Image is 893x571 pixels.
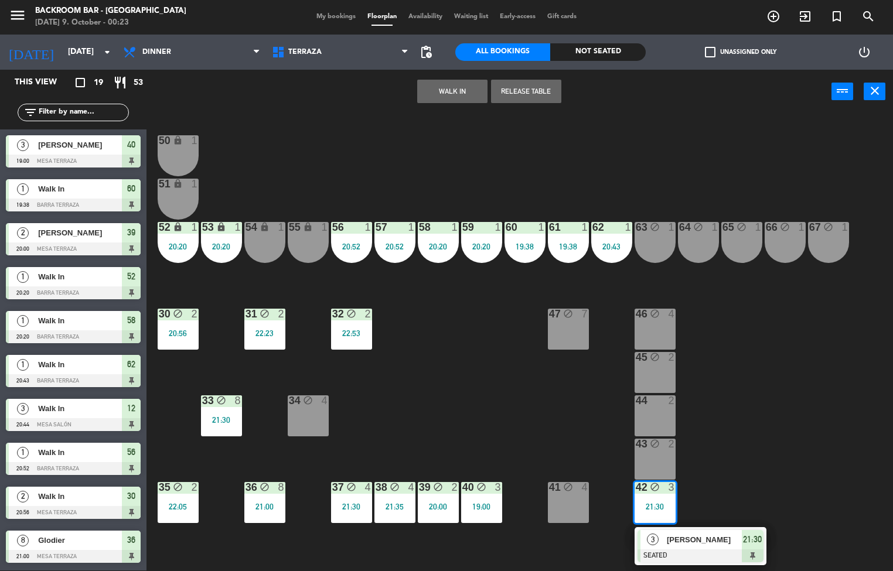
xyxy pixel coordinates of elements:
[127,533,135,547] span: 36
[17,403,29,415] span: 3
[550,43,645,61] div: Not seated
[868,84,882,98] i: close
[127,138,135,152] span: 40
[38,227,122,239] span: [PERSON_NAME]
[17,227,29,239] span: 2
[73,76,87,90] i: crop_square
[216,222,226,232] i: lock
[364,309,371,319] div: 2
[288,48,322,56] span: Terraza
[173,482,183,492] i: block
[581,222,588,232] div: 1
[100,45,114,59] i: arrow_drop_down
[647,534,659,545] span: 3
[332,482,333,493] div: 37
[476,482,486,492] i: block
[191,309,198,319] div: 2
[94,76,103,90] span: 19
[541,13,582,20] span: Gift cards
[38,271,122,283] span: Walk In
[38,534,122,546] span: Glodier
[766,9,780,23] i: add_circle_outline
[636,395,636,406] div: 44
[830,9,844,23] i: turned_in_not
[191,135,198,146] div: 1
[743,532,762,546] span: 21:30
[650,352,660,362] i: block
[495,222,502,232] div: 1
[127,182,135,196] span: 60
[418,242,459,251] div: 20:20
[35,17,186,29] div: [DATE] 9. October - 00:23
[591,242,632,251] div: 20:43
[244,502,285,511] div: 21:00
[864,83,885,100] button: close
[636,222,636,232] div: 63
[234,395,241,406] div: 8
[127,225,135,240] span: 39
[127,401,135,415] span: 12
[303,222,313,232] i: lock
[668,222,675,232] div: 1
[635,502,676,511] div: 21:30
[636,309,636,319] div: 46
[823,222,833,232] i: block
[505,242,546,251] div: 19:38
[127,269,135,283] span: 52
[260,482,270,492] i: block
[331,329,372,337] div: 22:53
[461,242,502,251] div: 20:20
[798,9,812,23] i: exit_to_app
[722,222,723,232] div: 65
[625,222,632,232] div: 1
[563,482,573,492] i: block
[38,358,122,371] span: Walk In
[17,315,29,327] span: 1
[668,482,675,493] div: 3
[737,222,747,232] i: block
[418,502,459,511] div: 20:00
[857,45,871,59] i: power_settings_new
[38,446,122,459] span: Walk In
[246,482,246,493] div: 36
[173,309,183,319] i: block
[321,222,328,232] div: 1
[376,482,376,493] div: 38
[202,395,203,406] div: 33
[134,76,143,90] span: 53
[455,43,550,61] div: All Bookings
[374,242,415,251] div: 20:52
[191,179,198,189] div: 1
[462,222,463,232] div: 59
[419,45,433,59] span: pending_actions
[9,6,26,24] i: menu
[403,13,448,20] span: Availability
[433,482,443,492] i: block
[417,80,488,103] button: WALK IN
[260,222,270,232] i: lock
[668,395,675,406] div: 2
[17,447,29,459] span: 1
[650,482,660,492] i: block
[201,416,242,424] div: 21:30
[201,242,242,251] div: 20:20
[374,502,415,511] div: 21:35
[278,482,285,493] div: 8
[390,482,400,492] i: block
[113,76,127,90] i: restaurant
[705,47,715,57] span: check_box_outline_blank
[668,309,675,319] div: 4
[755,222,762,232] div: 1
[491,80,561,103] button: Release Table
[331,242,372,251] div: 20:52
[260,309,270,319] i: block
[17,535,29,546] span: 8
[158,329,199,337] div: 20:56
